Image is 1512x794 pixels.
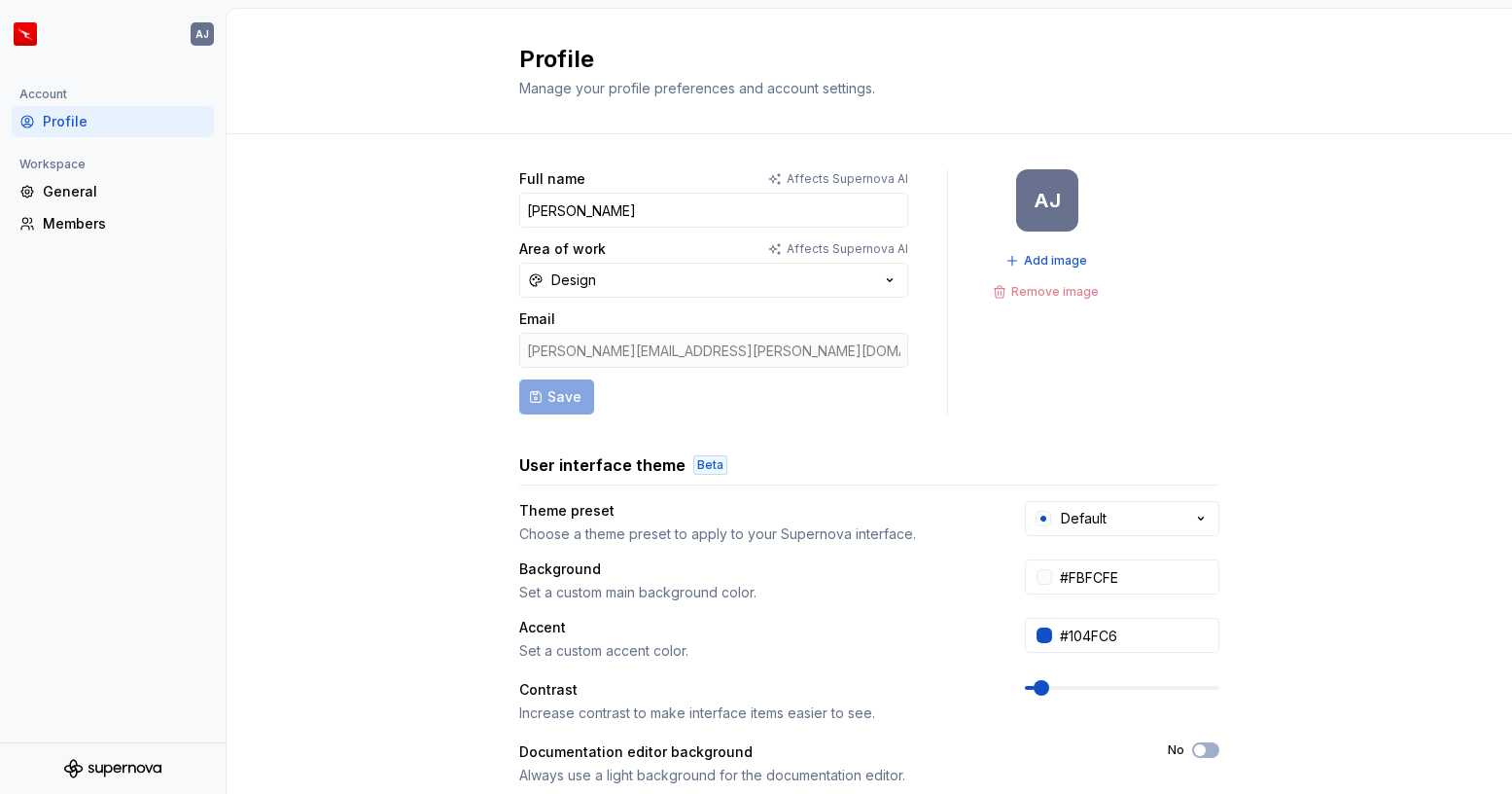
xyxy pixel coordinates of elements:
div: Profile [43,112,206,131]
label: Area of work [519,239,606,259]
p: Affects Supernova AI [787,241,908,257]
button: Default [1025,501,1219,536]
p: Affects Supernova AI [787,171,908,187]
label: Email [519,309,555,329]
a: Members [12,208,214,239]
button: Add image [1000,247,1096,274]
div: General [43,182,206,201]
div: Default [1061,509,1107,528]
div: Choose a theme preset to apply to your Supernova interface. [519,524,990,544]
div: Always use a light background for the documentation editor. [519,766,1133,785]
a: General [12,176,214,207]
div: Set a custom main background color. [519,583,990,602]
label: No [1168,742,1184,758]
div: Contrast [519,680,990,700]
div: Accent [519,618,990,637]
div: Set a custom accent color. [519,641,990,661]
div: AJ [1035,193,1061,208]
div: Documentation editor background [519,742,1133,762]
div: Increase contrast to make interface items easier to see. [519,704,990,723]
input: #FFFFFF [1052,559,1219,595]
div: Account [12,83,75,106]
label: Full name [519,169,585,189]
div: Background [519,559,990,579]
div: Members [43,214,206,234]
h3: User interface theme [519,453,686,477]
div: Theme preset [519,501,990,521]
input: #104FC6 [1052,618,1219,653]
span: Add image [1024,253,1087,269]
div: Design [551,271,596,290]
span: Manage your profile preferences and account settings. [519,80,875,96]
div: Beta [693,455,727,475]
svg: Supernova Logo [64,759,161,778]
h2: Profile [519,44,1196,75]
img: 6b187050-a3ed-48aa-8485-808e17fcee26.png [14,22,37,46]
a: Profile [12,106,214,137]
button: AJ [4,13,222,55]
div: AJ [195,26,209,42]
div: Workspace [12,153,93,176]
